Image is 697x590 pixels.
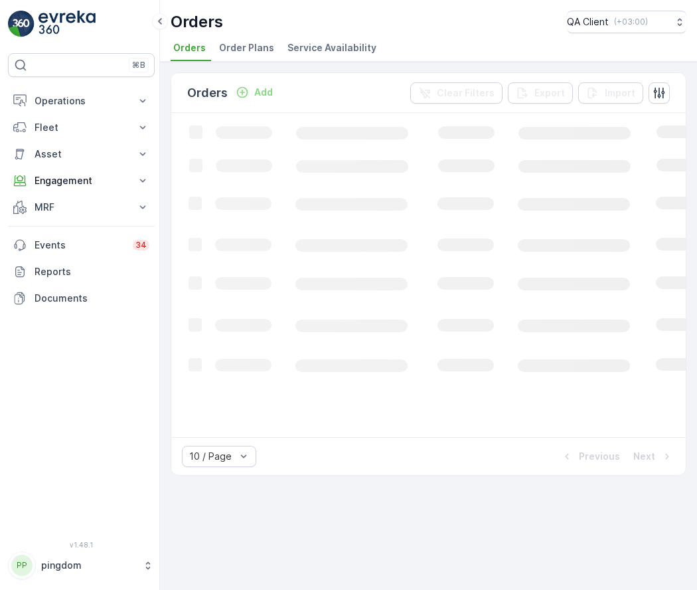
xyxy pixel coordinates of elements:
[35,121,128,134] p: Fleet
[605,86,635,100] p: Import
[534,86,565,100] p: Export
[508,82,573,104] button: Export
[8,167,155,194] button: Engagement
[632,448,675,464] button: Next
[8,232,155,258] a: Events34
[35,147,128,161] p: Asset
[8,541,155,549] span: v 1.48.1
[132,60,145,70] p: ⌘B
[437,86,495,100] p: Clear Filters
[254,86,273,99] p: Add
[8,285,155,312] a: Documents
[173,41,206,54] span: Orders
[187,84,228,102] p: Orders
[8,114,155,141] button: Fleet
[8,88,155,114] button: Operations
[578,82,643,104] button: Import
[135,240,147,250] p: 34
[567,11,686,33] button: QA Client(+03:00)
[35,94,128,108] p: Operations
[11,555,33,576] div: PP
[219,41,274,54] span: Order Plans
[41,559,136,572] p: pingdom
[8,258,155,285] a: Reports
[633,450,655,463] p: Next
[35,174,128,187] p: Engagement
[8,551,155,579] button: PPpingdom
[614,17,648,27] p: ( +03:00 )
[8,11,35,37] img: logo
[39,11,96,37] img: logo_light-DOdMpM7g.png
[567,15,609,29] p: QA Client
[287,41,376,54] span: Service Availability
[230,84,278,100] button: Add
[410,82,503,104] button: Clear Filters
[579,450,620,463] p: Previous
[171,11,223,33] p: Orders
[559,448,621,464] button: Previous
[35,292,149,305] p: Documents
[35,239,125,252] p: Events
[35,201,128,214] p: MRF
[8,141,155,167] button: Asset
[8,194,155,221] button: MRF
[35,265,149,278] p: Reports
